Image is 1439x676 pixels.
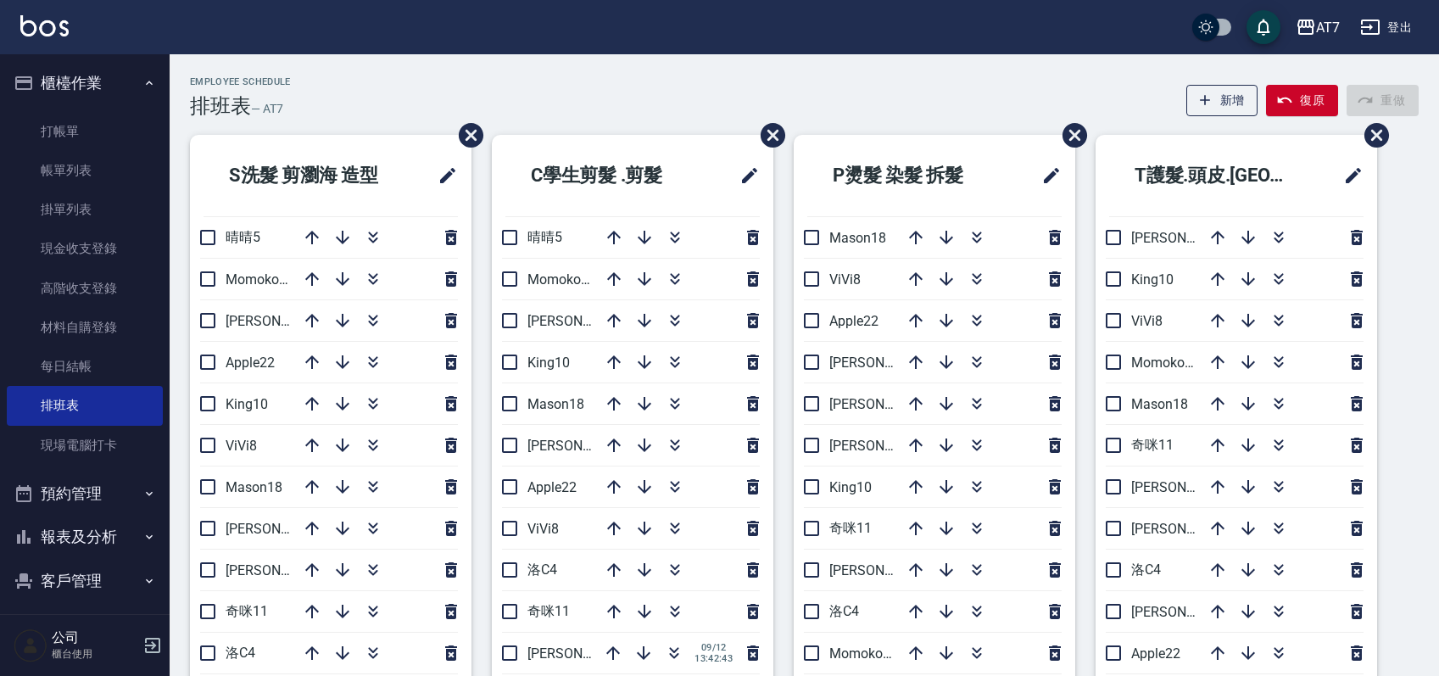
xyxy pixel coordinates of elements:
[1031,155,1062,196] span: 修改班表的標題
[7,61,163,105] button: 櫃檯作業
[1186,85,1258,116] button: 新增
[527,603,570,619] span: 奇咪11
[807,145,1010,206] h2: P燙髮 染髮 拆髮
[1131,396,1188,412] span: Mason18
[829,230,886,246] span: Mason18
[446,110,486,160] span: 刪除班表
[52,646,138,662] p: 櫃台使用
[1247,10,1280,44] button: save
[1131,479,1241,495] span: [PERSON_NAME]6
[1353,12,1419,43] button: 登出
[829,355,939,371] span: [PERSON_NAME]2
[7,269,163,308] a: 高階收支登錄
[1131,230,1241,246] span: [PERSON_NAME]2
[1131,271,1174,288] span: King10
[829,479,872,495] span: King10
[1050,110,1090,160] span: 刪除班表
[1131,355,1200,371] span: Momoko12
[1109,145,1321,206] h2: T護髮.頭皮.[GEOGRAPHIC_DATA]
[527,521,559,537] span: ViVi8
[694,653,733,664] span: 13:42:43
[505,145,708,206] h2: C學生剪髮 .剪髮
[226,521,335,537] span: [PERSON_NAME]9
[527,479,577,495] span: Apple22
[7,602,163,646] button: 員工及薪資
[527,271,596,288] span: Momoko12
[7,426,163,465] a: 現場電腦打卡
[1131,604,1241,620] span: [PERSON_NAME]7
[527,438,637,454] span: [PERSON_NAME]7
[20,15,69,36] img: Logo
[226,229,260,245] span: 晴晴5
[52,629,138,646] h5: 公司
[226,562,335,578] span: [PERSON_NAME]7
[7,308,163,347] a: 材料自購登錄
[226,355,275,371] span: Apple22
[190,76,291,87] h2: Employee Schedule
[829,562,939,578] span: [PERSON_NAME]7
[527,561,557,578] span: 洛C4
[7,347,163,386] a: 每日結帳
[226,313,335,329] span: [PERSON_NAME]6
[527,396,584,412] span: Mason18
[14,629,47,662] img: Person
[7,151,163,190] a: 帳單列表
[226,645,255,661] span: 洛C4
[829,645,898,662] span: Momoko12
[226,603,268,619] span: 奇咪11
[251,100,283,118] h6: — AT7
[226,396,268,412] span: King10
[1131,313,1163,329] span: ViVi8
[829,438,939,454] span: [PERSON_NAME]9
[829,396,939,412] span: [PERSON_NAME]6
[7,472,163,516] button: 預約管理
[694,642,733,653] span: 09/12
[1316,17,1340,38] div: AT7
[748,110,788,160] span: 刪除班表
[7,559,163,603] button: 客戶管理
[1333,155,1364,196] span: 修改班表的標題
[527,313,637,329] span: [PERSON_NAME]9
[829,603,859,619] span: 洛C4
[226,271,294,288] span: Momoko12
[829,313,878,329] span: Apple22
[7,386,163,425] a: 排班表
[190,94,251,118] h3: 排班表
[527,645,637,662] span: [PERSON_NAME]6
[1131,521,1241,537] span: [PERSON_NAME]9
[1131,437,1174,453] span: 奇咪11
[829,271,861,288] span: ViVi8
[7,112,163,151] a: 打帳單
[829,520,872,536] span: 奇咪11
[7,515,163,559] button: 報表及分析
[7,229,163,268] a: 現金收支登錄
[1352,110,1392,160] span: 刪除班表
[226,479,282,495] span: Mason18
[729,155,760,196] span: 修改班表的標題
[226,438,257,454] span: ViVi8
[1131,561,1161,578] span: 洛C4
[527,355,570,371] span: King10
[527,229,562,245] span: 晴晴5
[7,190,163,229] a: 掛單列表
[204,145,416,206] h2: S洗髮 剪瀏海 造型
[1131,645,1180,662] span: Apple22
[1266,85,1338,116] button: 復原
[427,155,458,196] span: 修改班表的標題
[1289,10,1347,45] button: AT7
